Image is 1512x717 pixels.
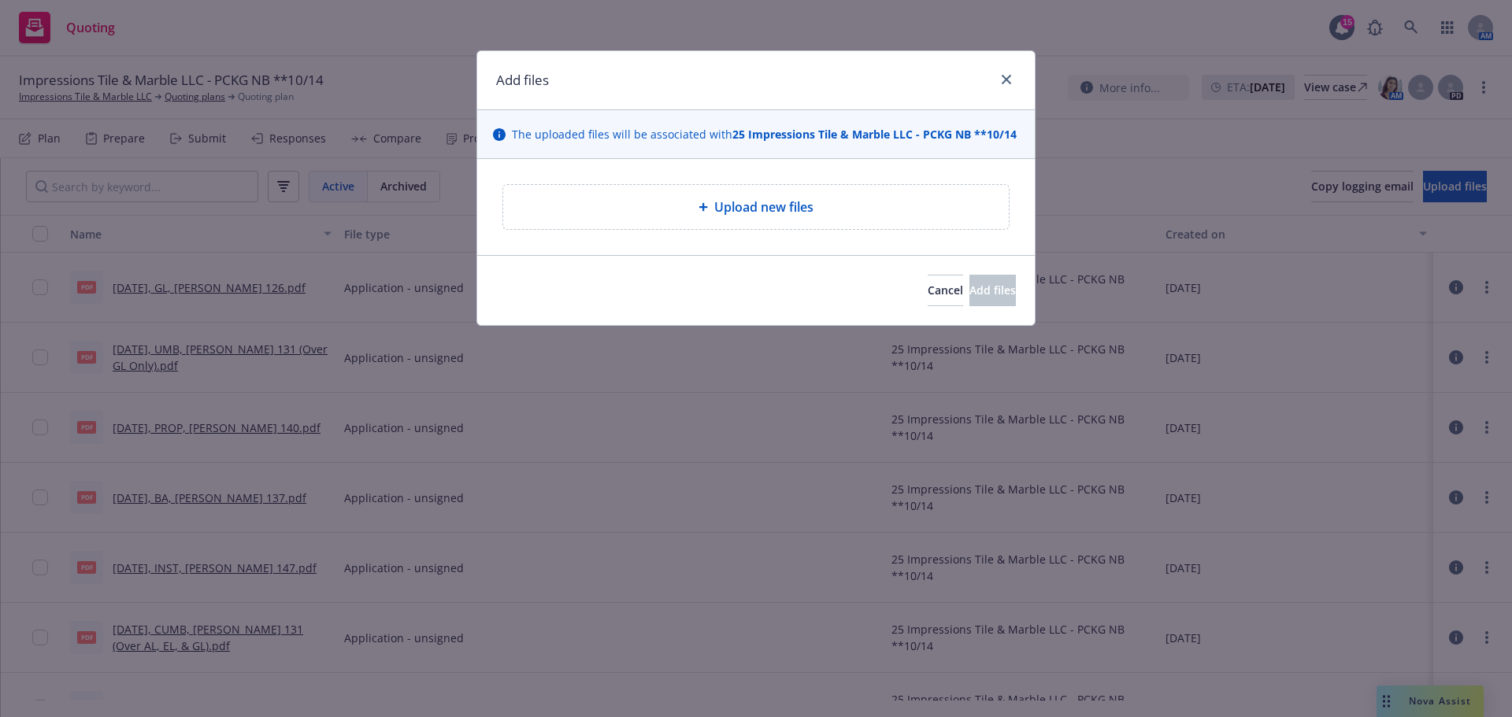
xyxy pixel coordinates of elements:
span: Add files [969,283,1016,298]
span: The uploaded files will be associated with [512,126,1017,142]
h1: Add files [496,70,549,91]
div: Upload new files [502,184,1010,230]
button: Add files [969,275,1016,306]
span: Cancel [928,283,963,298]
button: Cancel [928,275,963,306]
span: Upload new files [714,198,813,216]
a: close [997,70,1016,89]
strong: 25 Impressions Tile & Marble LLC - PCKG NB **10/14 [732,127,1017,142]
